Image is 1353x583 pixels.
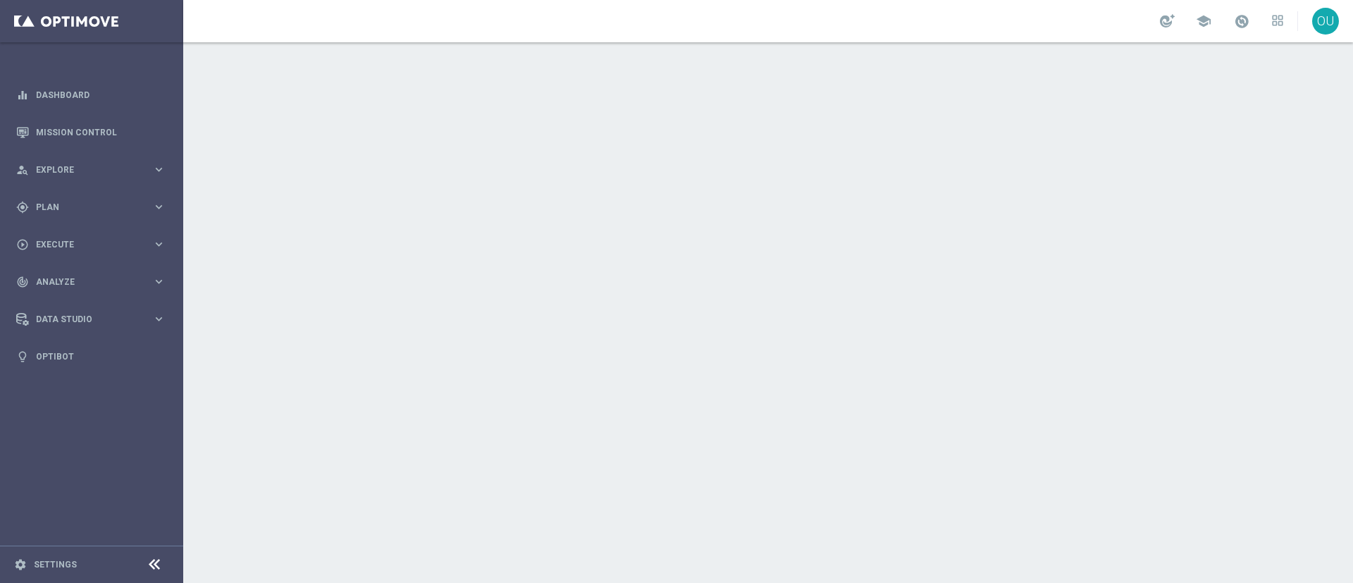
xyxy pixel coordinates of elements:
span: Explore [36,166,152,174]
a: Dashboard [36,76,166,113]
i: keyboard_arrow_right [152,163,166,176]
div: Execute [16,238,152,251]
div: Data Studio [16,313,152,326]
i: settings [14,558,27,571]
button: person_search Explore keyboard_arrow_right [16,164,166,176]
span: Data Studio [36,315,152,324]
div: Mission Control [16,113,166,151]
i: equalizer [16,89,29,102]
i: lightbulb [16,350,29,363]
span: Execute [36,240,152,249]
i: keyboard_arrow_right [152,275,166,288]
button: play_circle_outline Execute keyboard_arrow_right [16,239,166,250]
i: gps_fixed [16,201,29,214]
button: equalizer Dashboard [16,90,166,101]
span: Analyze [36,278,152,286]
div: OU [1312,8,1339,35]
i: person_search [16,164,29,176]
button: Mission Control [16,127,166,138]
i: keyboard_arrow_right [152,312,166,326]
button: lightbulb Optibot [16,351,166,362]
i: track_changes [16,276,29,288]
button: Data Studio keyboard_arrow_right [16,314,166,325]
span: Plan [36,203,152,211]
a: Settings [34,560,77,569]
div: Plan [16,201,152,214]
a: Optibot [36,338,166,375]
i: play_circle_outline [16,238,29,251]
div: Dashboard [16,76,166,113]
button: track_changes Analyze keyboard_arrow_right [16,276,166,288]
button: gps_fixed Plan keyboard_arrow_right [16,202,166,213]
div: Explore [16,164,152,176]
i: keyboard_arrow_right [152,238,166,251]
div: Optibot [16,338,166,375]
div: Analyze [16,276,152,288]
span: school [1196,13,1211,29]
a: Mission Control [36,113,166,151]
i: keyboard_arrow_right [152,200,166,214]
